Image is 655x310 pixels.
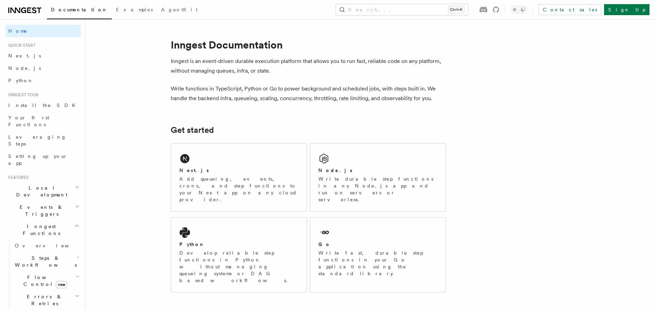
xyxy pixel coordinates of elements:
button: Inngest Functions [6,220,81,239]
a: AgentKit [157,2,202,19]
span: Steps & Workflows [12,255,77,268]
span: Features [6,175,29,180]
a: Install the SDK [6,99,81,111]
p: Develop reliable step functions in Python without managing queueing systems or DAG based workflows. [179,249,298,284]
button: Errors & Retries [12,290,81,310]
a: Your first Functions [6,111,81,131]
p: Inngest is an event-driven durable execution platform that allows you to run fast, reliable code ... [171,56,446,76]
button: Events & Triggers [6,201,81,220]
button: Steps & Workflows [12,252,81,271]
span: Errors & Retries [12,293,75,307]
span: Inngest tour [6,92,39,98]
span: Node.js [8,65,41,71]
span: Examples [116,7,153,12]
span: Quick start [6,43,35,48]
button: Search...Ctrl+K [336,4,468,15]
span: Your first Functions [8,115,49,127]
a: Sign Up [604,4,649,15]
p: Write fast, durable step functions in your Go application using the standard library. [318,249,437,277]
button: Toggle dark mode [510,6,527,14]
span: AgentKit [161,7,198,12]
span: new [56,281,67,288]
span: Next.js [8,53,41,58]
span: Local Development [6,184,75,198]
a: PythonDevelop reliable step functions in Python without managing queueing systems or DAG based wo... [171,217,307,292]
h1: Inngest Documentation [171,39,446,51]
span: Python [8,78,33,83]
span: Documentation [51,7,108,12]
a: Overview [12,239,81,252]
span: Inngest Functions [6,223,74,237]
p: Add queueing, events, crons, and step functions to your Next app on any cloud provider. [179,175,298,203]
a: Setting up your app [6,150,81,169]
h2: Go [318,241,331,248]
a: Node.jsWrite durable step functions in any Node.js app and run on servers or serverless. [310,143,446,212]
p: Write functions in TypeScript, Python or Go to power background and scheduled jobs, with steps bu... [171,84,446,103]
a: Python [6,74,81,87]
p: Write durable step functions in any Node.js app and run on servers or serverless. [318,175,437,203]
span: Setting up your app [8,153,67,166]
h2: Next.js [179,167,209,174]
a: Home [6,25,81,37]
span: Leveraging Steps [8,134,66,147]
a: Documentation [47,2,112,19]
span: Install the SDK [8,103,80,108]
a: Leveraging Steps [6,131,81,150]
span: Overview [15,243,86,248]
a: Next.js [6,50,81,62]
span: Events & Triggers [6,204,75,217]
a: Contact sales [538,4,601,15]
a: Get started [171,125,214,135]
kbd: Ctrl+K [448,6,464,13]
a: Node.js [6,62,81,74]
a: GoWrite fast, durable step functions in your Go application using the standard library. [310,217,446,292]
span: Home [8,28,28,34]
button: Flow Controlnew [12,271,81,290]
span: Flow Control [12,274,76,288]
h2: Python [179,241,205,248]
h2: Node.js [318,167,352,174]
button: Local Development [6,182,81,201]
a: Next.jsAdd queueing, events, crons, and step functions to your Next app on any cloud provider. [171,143,307,212]
a: Examples [112,2,157,19]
